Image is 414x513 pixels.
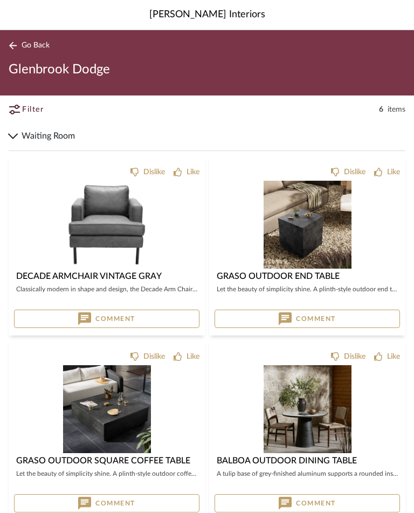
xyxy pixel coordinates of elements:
[14,310,199,328] button: Comment
[387,167,400,177] div: Like
[16,283,197,296] div: Classically modern in shape and design, the Decade Arm Chair is comfortable and stylish, wrapped ...
[22,41,50,50] span: Go Back
[63,365,151,453] img: Graso Outdoor Square Coffee Table
[215,365,400,453] div: 4
[388,104,405,115] span: items
[95,314,135,323] span: Comment
[16,456,190,465] span: Graso Outdoor Square Coffee Table
[217,467,398,480] div: A tulip base of grey-finished aluminum supports a rounded inset tabletop of white marble, with be...
[14,494,199,512] button: Comment
[9,100,68,119] button: Filter
[387,351,400,362] div: Like
[143,351,165,362] div: Dislike
[95,499,135,508] span: Comment
[215,494,400,512] button: Comment
[296,499,336,508] span: Comment
[344,351,365,362] div: Dislike
[264,365,351,453] img: Balboa Outdoor Dining Table
[16,467,197,480] div: Let the beauty of simplicity shine. A plinth-style outdoor coffee table is crafted of cast alumin...
[296,314,336,323] span: Comment
[217,283,398,296] div: Let the beauty of simplicity shine. A plinth-style outdoor end table is crafted of cast aluminum....
[187,351,199,362] div: Like
[217,456,357,465] span: Balboa Outdoor Dining Table
[22,104,44,115] span: Filter
[344,167,365,177] div: Dislike
[379,104,383,115] span: 6
[215,310,400,328] button: Comment
[143,167,165,177] div: Dislike
[16,272,162,281] span: Decade Armchair Vintage Gray
[264,181,351,269] img: Graso Outdoor End Table
[14,181,199,269] div: 0
[187,167,199,177] div: Like
[9,39,53,52] a: Go Back
[9,61,110,78] span: Glenbrook Dodge
[217,272,340,281] span: Graso Outdoor End Table
[22,129,405,142] span: Waiting Room
[149,8,265,22] span: [PERSON_NAME] Interiors
[64,181,149,269] img: Decade Armchair Vintage Gray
